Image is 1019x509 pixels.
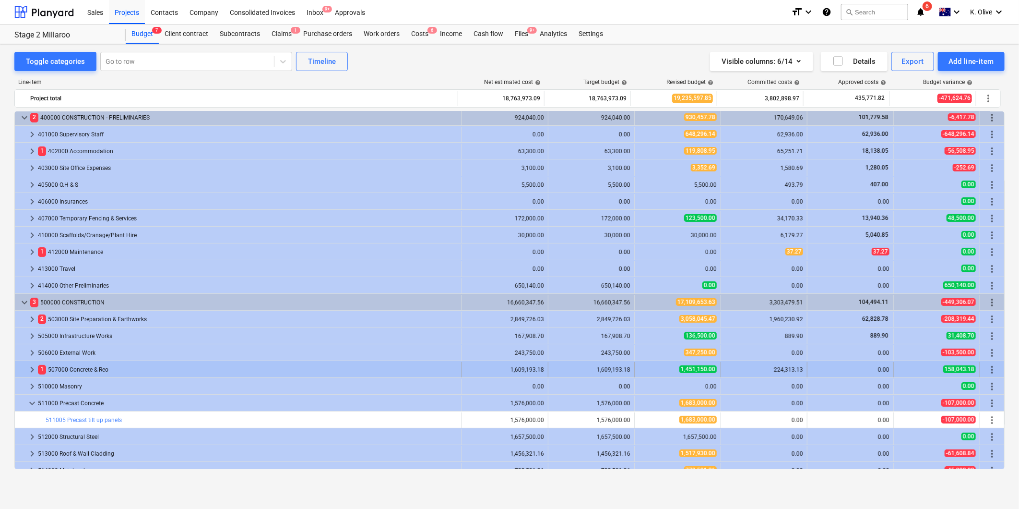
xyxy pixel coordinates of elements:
span: 101,779.58 [858,114,889,121]
a: Work orders [358,24,405,44]
span: -208,319.44 [941,315,976,323]
span: help [878,80,886,85]
span: K. Olive [970,8,992,16]
a: Cash flow [468,24,509,44]
div: 0.00 [811,350,889,356]
div: 0.00 [552,266,630,272]
span: 62,828.78 [861,315,889,322]
span: 31,408.70 [947,332,976,339]
span: 3,058,045.47 [679,315,717,323]
span: More actions [986,414,998,426]
span: More actions [986,145,998,157]
div: 1,456,321.16 [466,450,544,457]
span: 1 [38,365,46,374]
span: help [619,80,627,85]
span: -56,508.95 [945,147,976,155]
div: 0.00 [725,467,803,474]
span: 158,043.18 [943,365,976,373]
span: 407.00 [869,181,889,188]
span: 9+ [322,6,332,12]
span: 1,280.05 [865,164,889,171]
div: 2,849,726.03 [466,316,544,323]
div: Committed costs [747,79,800,85]
button: Visible columns:6/14 [710,52,813,71]
span: More actions [983,93,994,104]
span: 62,936.00 [861,131,889,137]
div: Subcontracts [214,24,266,44]
span: More actions [986,314,998,325]
div: 0.00 [466,383,544,390]
div: Stage 2 Millaroo [14,30,114,40]
div: Project total [30,91,454,106]
div: 3,100.00 [552,165,630,171]
div: 0.00 [811,266,889,272]
div: Analytics [534,24,573,44]
div: 0.00 [725,198,803,205]
span: keyboard_arrow_right [26,263,38,275]
span: More actions [986,263,998,275]
div: 0.00 [811,417,889,424]
span: 3 [30,298,38,307]
div: 3,303,479.51 [725,299,803,306]
span: -252.69 [953,164,976,171]
div: 0.00 [552,249,630,255]
div: 0.00 [552,131,630,138]
div: 0.00 [811,366,889,373]
div: 400000 CONSTRUCTION - PRELIMINARIES [30,110,458,125]
span: 778,501.36 [684,466,717,474]
div: 733,501.36 [552,467,630,474]
div: 0.00 [811,383,889,390]
div: 493.79 [725,182,803,188]
div: 0.00 [639,266,717,272]
span: keyboard_arrow_down [26,398,38,409]
div: 1,456,321.16 [552,450,630,457]
span: 9+ [527,27,537,34]
div: 402000 Accommodation [38,144,458,159]
div: 401000 Supervisory Staff [38,127,458,142]
div: 0.00 [725,266,803,272]
span: 1 [38,146,46,156]
div: 1,576,000.00 [466,400,544,407]
div: 16,660,347.56 [466,299,544,306]
span: More actions [986,330,998,342]
div: 503000 Site Preparation & Earthworks [38,312,458,327]
div: 889.90 [725,333,803,339]
div: 507000 Concrete & Reo [38,362,458,377]
div: 243,750.00 [552,350,630,356]
div: 1,576,000.00 [552,417,630,424]
span: keyboard_arrow_right [26,129,38,140]
span: keyboard_arrow_right [26,230,38,241]
div: 224,313.13 [725,366,803,373]
span: keyboard_arrow_down [19,297,30,308]
span: keyboard_arrow_right [26,364,38,376]
div: 1,657,500.00 [552,434,630,440]
div: 414000 Other Preliminaries [38,278,458,293]
span: keyboard_arrow_right [26,179,38,191]
span: 6 [427,27,437,34]
span: More actions [986,364,998,376]
div: 505000 Infrastructure Works [38,328,458,344]
div: 63,300.00 [466,148,544,155]
div: 407000 Temporary Fencing & Services [38,211,458,226]
span: 0.00 [961,181,976,188]
div: 0.00 [811,400,889,407]
div: 18,763,973.09 [548,91,627,106]
div: 0.00 [725,434,803,440]
div: Timeline [308,55,336,68]
div: 512000 Structural Steel [38,429,458,445]
div: 513000 Roof & Wall Cladding [38,446,458,461]
span: 0.00 [961,248,976,255]
div: 6,179.27 [725,232,803,239]
div: Claims [266,24,297,44]
span: 1 [38,247,46,256]
i: keyboard_arrow_down [951,6,962,18]
span: 1,517,930.00 [679,449,717,457]
span: help [706,80,713,85]
div: 5,500.00 [466,182,544,188]
div: 0.00 [811,198,889,205]
div: Purchase orders [297,24,358,44]
div: 30,000.00 [552,232,630,239]
i: format_size [791,6,803,18]
div: 403000 Site Office Expenses [38,160,458,176]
